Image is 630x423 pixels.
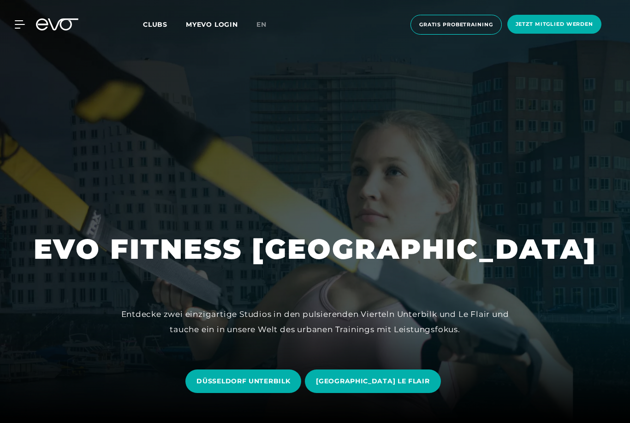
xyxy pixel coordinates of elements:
[34,231,597,267] h1: EVO FITNESS [GEOGRAPHIC_DATA]
[143,20,186,29] a: Clubs
[256,19,278,30] a: en
[185,363,305,400] a: DÜSSELDORF UNTERBILK
[121,307,509,337] div: Entdecke zwei einzigartige Studios in den pulsierenden Vierteln Unterbilk und Le Flair und tauche...
[316,376,429,386] span: [GEOGRAPHIC_DATA] LE FLAIR
[516,20,593,28] span: Jetzt Mitglied werden
[143,20,167,29] span: Clubs
[186,20,238,29] a: MYEVO LOGIN
[305,363,444,400] a: [GEOGRAPHIC_DATA] LE FLAIR
[505,15,604,35] a: Jetzt Mitglied werden
[256,20,267,29] span: en
[408,15,505,35] a: Gratis Probetraining
[196,376,290,386] span: DÜSSELDORF UNTERBILK
[419,21,493,29] span: Gratis Probetraining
